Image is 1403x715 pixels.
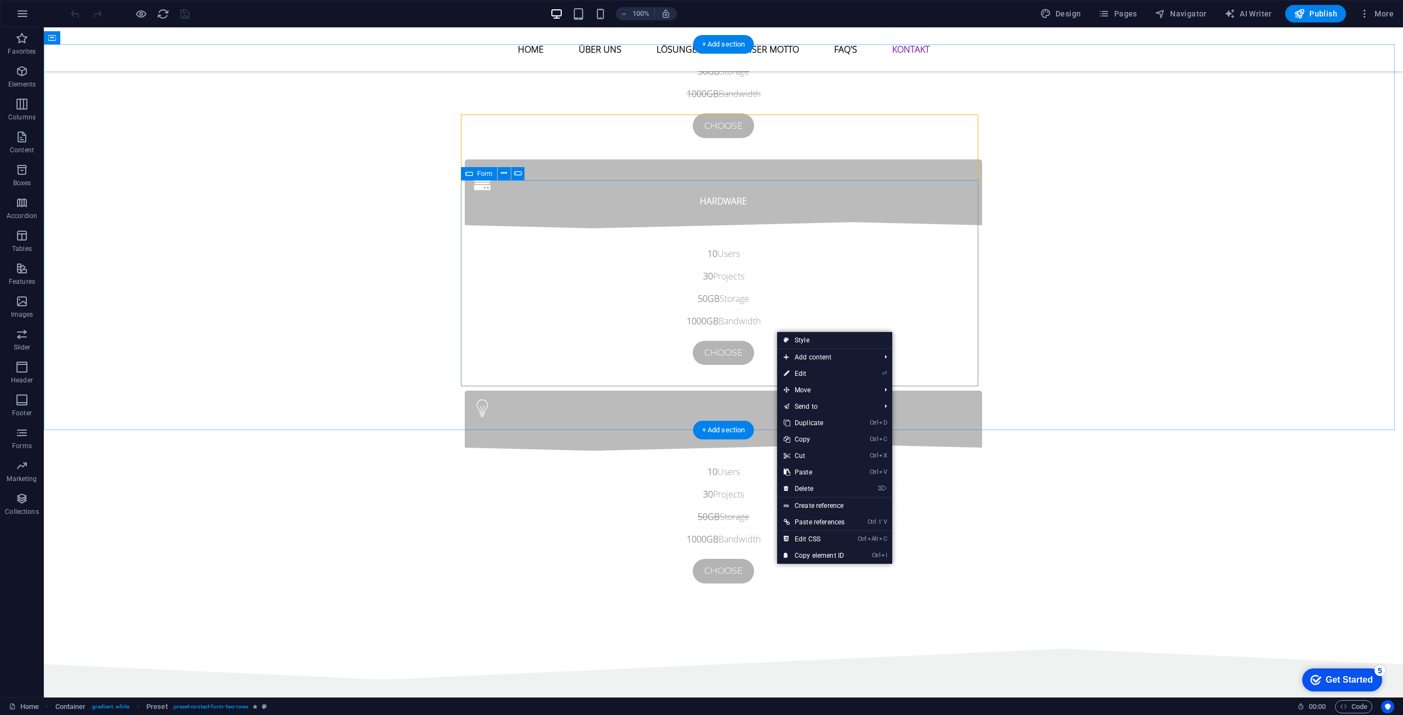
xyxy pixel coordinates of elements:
span: Move [777,382,876,398]
span: . gradient .white [90,700,129,713]
button: Code [1335,700,1372,713]
span: Click to select. Double-click to edit [146,700,168,713]
div: + Add section [693,421,754,439]
i: Ctrl [868,518,876,525]
button: Navigator [1150,5,1211,22]
i: Ctrl [870,436,879,443]
p: Header [11,376,33,385]
button: AI Writer [1220,5,1276,22]
span: 00 00 [1309,700,1326,713]
button: reload [156,7,169,20]
p: Footer [12,409,32,417]
a: CtrlCCopy [777,431,851,448]
button: Publish [1285,5,1346,22]
span: Publish [1294,8,1337,19]
i: Ctrl [870,468,879,476]
i: On resize automatically adjust zoom level to fit chosen device. [661,9,671,19]
i: This element is a customizable preset [262,703,267,710]
p: Slider [14,343,31,352]
p: Images [11,310,33,319]
p: Tables [12,244,32,253]
i: V [879,468,887,476]
i: V [883,518,887,525]
a: CtrlICopy element ID [777,547,851,564]
nav: breadcrumb [55,700,267,713]
span: AI Writer [1224,8,1272,19]
a: ⌦Delete [777,481,851,497]
button: Pages [1094,5,1141,22]
span: Code [1340,700,1367,713]
i: C [879,436,887,443]
p: Forms [12,442,32,450]
button: 100% [616,7,655,20]
span: More [1359,8,1394,19]
button: Design [1036,5,1086,22]
button: Usercentrics [1381,700,1394,713]
div: 5 [81,2,92,13]
span: Navigator [1155,8,1207,19]
p: Boxes [13,179,31,187]
a: ⏎Edit [777,365,851,382]
a: Ctrl⇧VPaste references [777,514,851,530]
div: Design (Ctrl+Alt+Y) [1036,5,1086,22]
i: Ctrl [858,535,866,542]
div: Get Started [32,12,79,22]
div: + Add section [693,35,754,54]
p: Elements [8,80,36,89]
i: I [881,552,887,559]
i: Alt [868,535,879,542]
span: . preset-contact-form-two-rows [172,700,249,713]
i: Reload page [157,8,169,20]
p: Columns [8,113,36,122]
a: Create reference [777,497,892,514]
span: Design [1040,8,1081,19]
span: Form [477,170,493,177]
i: X [879,452,887,459]
span: Pages [1098,8,1137,19]
i: D [879,419,887,426]
i: ⌦ [878,485,887,492]
button: More [1355,5,1398,22]
a: CtrlXCut [777,448,851,464]
span: : [1316,702,1318,711]
i: Ctrl [872,552,881,559]
span: Click to select. Double-click to edit [55,700,86,713]
a: Style [777,332,892,348]
p: Marketing [7,474,37,483]
a: Send to [777,398,876,415]
p: Content [10,146,34,155]
i: C [879,535,887,542]
div: Get Started 5 items remaining, 0% complete [9,5,89,28]
i: ⇧ [877,518,882,525]
i: Element contains an animation [253,703,258,710]
a: CtrlDDuplicate [777,415,851,431]
p: Collections [5,507,38,516]
a: Click to cancel selection. Double-click to open Pages [9,700,39,713]
a: CtrlVPaste [777,464,851,481]
span: Add content [777,349,876,365]
h6: Session time [1297,700,1326,713]
button: Click here to leave preview mode and continue editing [134,7,147,20]
a: CtrlAltCEdit CSS [777,531,851,547]
p: Favorites [8,47,36,56]
p: Accordion [7,211,37,220]
h6: 100% [632,7,650,20]
i: Ctrl [870,419,879,426]
i: ⏎ [882,370,887,377]
i: Ctrl [870,452,879,459]
p: Features [9,277,35,286]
